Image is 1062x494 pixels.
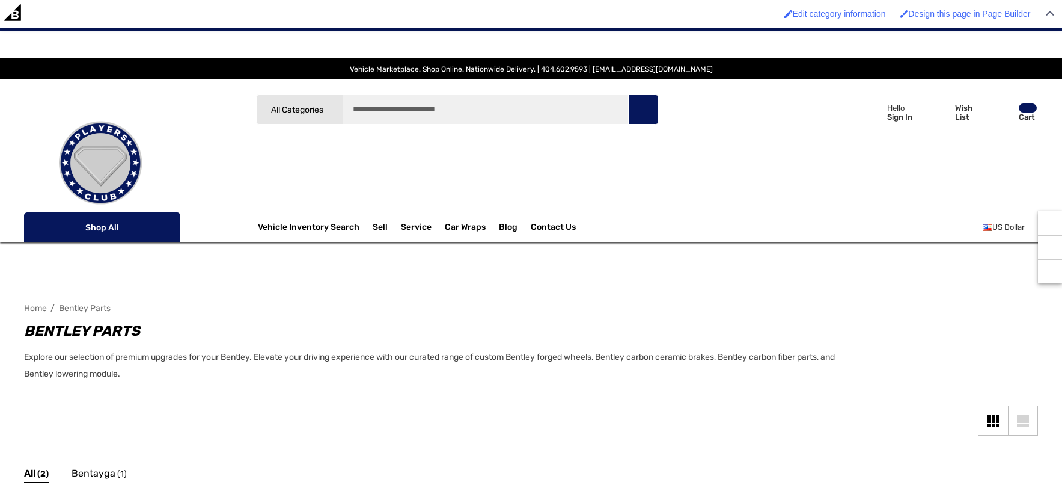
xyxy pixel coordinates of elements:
a: Car Wraps [445,215,499,239]
a: Contact Us [531,222,576,235]
a: Button Go To Sub Category Bentayga [72,466,127,485]
span: (1) [117,466,127,482]
p: Shop All [24,212,180,242]
span: All [24,466,35,481]
svg: Recently Viewed [1044,217,1056,229]
span: Car Wraps [445,222,486,235]
h1: Bentley Parts [24,320,840,342]
a: Enabled brush for page builder edit. Design this page in Page Builder [894,3,1036,25]
svg: Icon Line [37,221,55,235]
span: Bentayga [72,466,115,481]
p: Sign In [887,113,912,122]
a: USD [983,215,1038,239]
svg: Icon Arrow Down [325,105,334,114]
a: List View [1008,406,1038,436]
svg: Social Media [1044,241,1056,253]
a: Bentley Parts [59,303,111,313]
svg: Wish List [930,105,948,122]
a: Cart with 0 items [988,91,1038,138]
img: Enabled brush for category edit [784,10,793,18]
button: Search [628,94,658,125]
a: All Categories Icon Arrow Down Icon Arrow Up [256,94,343,125]
svg: Top [1038,265,1062,277]
span: Vehicle Marketplace. Shop Online. Nationwide Delivery. | 404.602.9593 | [EMAIL_ADDRESS][DOMAIN_NAME] [350,65,713,73]
a: Sell [373,215,401,239]
a: Enabled brush for category edit Edit category information [778,3,892,25]
a: Service [401,222,432,235]
img: Close Admin Bar [1046,11,1054,16]
svg: Icon Arrow Down [159,223,167,232]
svg: Icon User Account [864,103,880,120]
p: Hello [887,103,912,113]
svg: Review Your Cart [993,104,1012,121]
p: Explore our selection of premium upgrades for your Bentley. Elevate your driving experience with ... [24,349,840,383]
a: Blog [499,222,517,235]
img: Enabled brush for page builder edit. [900,10,908,18]
a: Wish List Wish List [924,91,988,133]
span: Design this page in Page Builder [908,9,1030,19]
img: Players Club | Cars For Sale [40,103,160,223]
nav: Breadcrumb [24,298,1038,319]
a: Vehicle Inventory Search [258,222,359,235]
a: Grid View [978,406,1008,436]
span: Edit category information [793,9,886,19]
p: Wish List [955,103,987,122]
a: Sign in [850,91,918,133]
a: Home [24,303,47,313]
span: All Categories [270,105,323,115]
p: Cart [1019,113,1037,122]
span: Sell [373,222,388,235]
span: (2) [37,466,49,482]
